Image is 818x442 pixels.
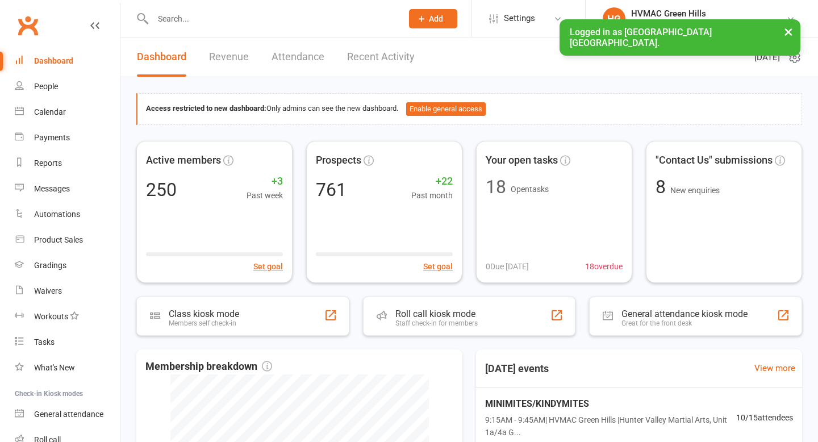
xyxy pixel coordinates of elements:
[631,9,786,19] div: HVMAC Green Hills
[621,308,748,319] div: General attendance kiosk mode
[423,260,453,273] button: Set goal
[485,397,736,411] span: MINIMITES/KINDYMITES
[395,308,478,319] div: Roll call kiosk mode
[34,286,62,295] div: Waivers
[34,107,66,116] div: Calendar
[486,260,529,273] span: 0 Due [DATE]
[754,361,795,375] a: View more
[316,181,347,199] div: 761
[253,260,283,273] button: Set goal
[736,411,793,424] span: 10 / 15 attendees
[621,319,748,327] div: Great for the front desk
[145,358,272,375] span: Membership breakdown
[429,14,443,23] span: Add
[146,181,177,199] div: 250
[34,337,55,347] div: Tasks
[670,186,720,195] span: New enquiries
[34,133,70,142] div: Payments
[504,6,535,31] span: Settings
[34,210,80,219] div: Automations
[631,19,786,29] div: [GEOGRAPHIC_DATA] [GEOGRAPHIC_DATA]
[395,319,478,327] div: Staff check-in for members
[476,358,558,379] h3: [DATE] events
[511,185,549,194] span: Open tasks
[15,74,120,99] a: People
[570,27,712,48] span: Logged in as [GEOGRAPHIC_DATA] [GEOGRAPHIC_DATA].
[146,104,266,112] strong: Access restricted to new dashboard:
[15,125,120,151] a: Payments
[15,330,120,355] a: Tasks
[247,189,283,202] span: Past week
[15,227,120,253] a: Product Sales
[15,176,120,202] a: Messages
[34,363,75,372] div: What's New
[485,414,736,439] span: 9:15AM - 9:45AM | HVMAC Green Hills | Hunter Valley Martial Arts, Unit 1a/4a G...
[409,9,457,28] button: Add
[406,102,486,116] button: Enable general access
[34,159,62,168] div: Reports
[146,152,221,169] span: Active members
[411,189,453,202] span: Past month
[14,11,42,40] a: Clubworx
[34,312,68,321] div: Workouts
[656,152,773,169] span: "Contact Us" submissions
[15,99,120,125] a: Calendar
[585,260,623,273] span: 18 overdue
[34,82,58,91] div: People
[34,261,66,270] div: Gradings
[778,19,799,44] button: ×
[603,7,625,30] div: HG
[34,235,83,244] div: Product Sales
[15,304,120,330] a: Workouts
[486,152,558,169] span: Your open tasks
[15,278,120,304] a: Waivers
[15,48,120,74] a: Dashboard
[486,178,506,196] div: 18
[146,102,793,116] div: Only admins can see the new dashboard.
[15,355,120,381] a: What's New
[15,402,120,427] a: General attendance kiosk mode
[15,253,120,278] a: Gradings
[149,11,394,27] input: Search...
[34,410,103,419] div: General attendance
[15,202,120,227] a: Automations
[169,319,239,327] div: Members self check-in
[316,152,361,169] span: Prospects
[15,151,120,176] a: Reports
[34,56,73,65] div: Dashboard
[656,176,670,198] span: 8
[247,173,283,190] span: +3
[169,308,239,319] div: Class kiosk mode
[34,184,70,193] div: Messages
[411,173,453,190] span: +22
